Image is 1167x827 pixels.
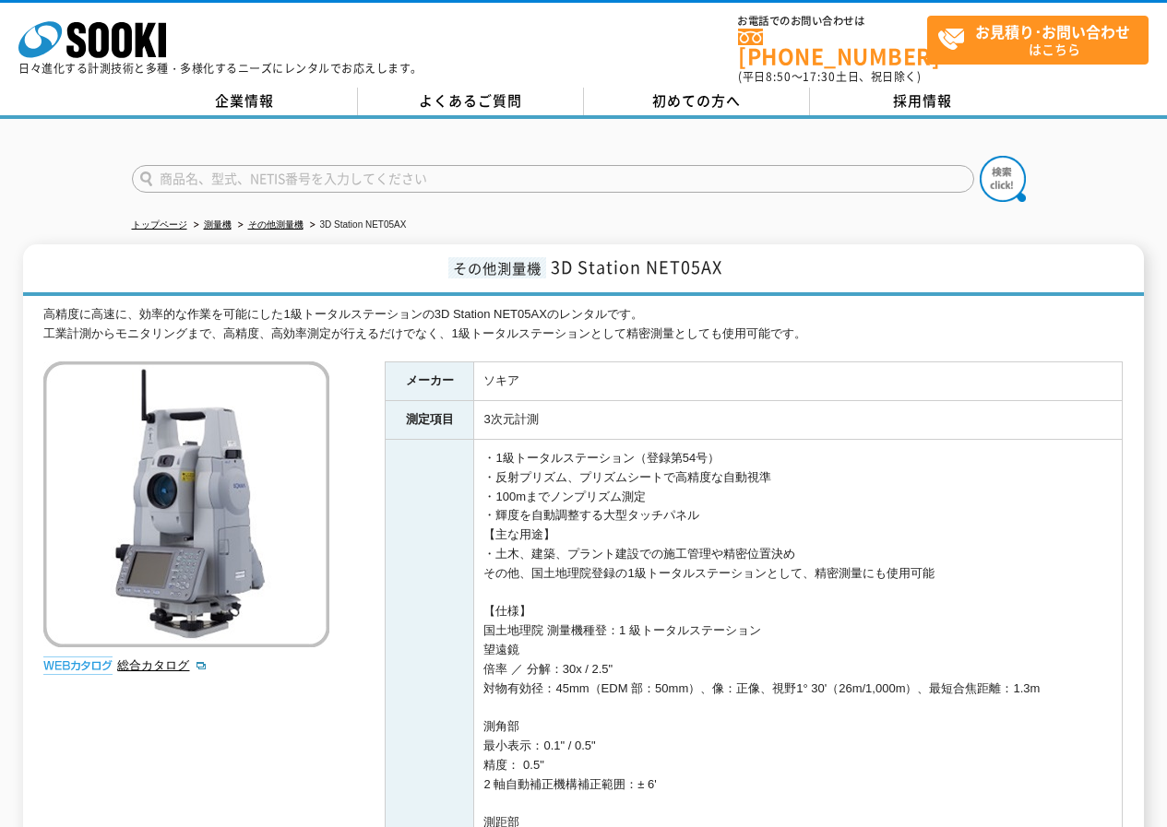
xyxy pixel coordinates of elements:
[738,29,927,66] a: [PHONE_NUMBER]
[584,88,810,115] a: 初めての方へ
[927,16,1149,65] a: お見積り･お問い合わせはこちら
[248,219,304,230] a: その他測量機
[132,219,187,230] a: トップページ
[18,63,423,74] p: 日々進化する計測技術と多種・多様化するニーズにレンタルでお応えします。
[474,401,1123,440] td: 3次元計測
[43,305,1123,344] div: 高精度に高速に、効率的な作業を可能にした1級トータルステーションの3D Station NET05AXのレンタルです。 工業計測からモニタリングまで、高精度、高効率測定が行えるだけでなく、1級ト...
[132,165,974,193] input: 商品名、型式、NETIS番号を入力してください
[803,68,836,85] span: 17:30
[652,90,741,111] span: 初めての方へ
[551,254,722,279] span: 3D Station NET05AX
[975,20,1130,42] strong: お見積り･お問い合わせ
[980,156,1026,202] img: btn_search.png
[43,656,113,675] img: webカタログ
[766,68,792,85] span: 8:50
[132,88,358,115] a: 企業情報
[306,216,407,235] li: 3D Station NET05AX
[738,16,927,27] span: お電話でのお問い合わせは
[738,68,921,85] span: (平日 ～ 土日、祝日除く)
[358,88,584,115] a: よくあるご質問
[386,362,474,401] th: メーカー
[117,658,208,672] a: 総合カタログ
[386,401,474,440] th: 測定項目
[204,219,232,230] a: 測量機
[448,257,546,278] span: その他測量機
[43,361,329,647] img: 3D Station NET05AX
[937,17,1148,63] span: はこちら
[474,362,1123,401] td: ソキア
[810,88,1036,115] a: 採用情報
